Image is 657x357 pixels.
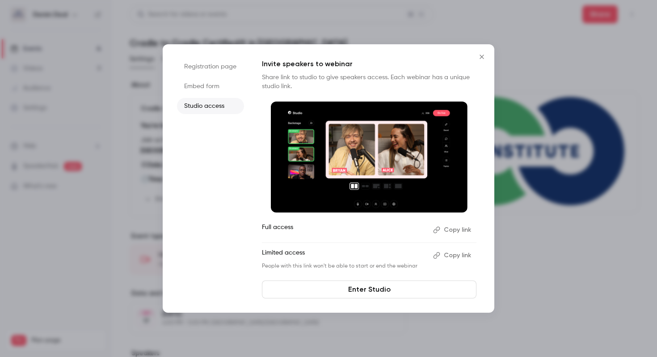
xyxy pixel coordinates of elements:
[430,248,476,263] button: Copy link
[177,59,244,75] li: Registration page
[262,248,426,263] p: Limited access
[271,102,467,212] img: Invite speakers to webinar
[262,280,476,298] a: Enter Studio
[430,223,476,237] button: Copy link
[262,223,426,237] p: Full access
[473,48,491,66] button: Close
[262,263,426,270] p: People with this link won't be able to start or end the webinar
[177,78,244,94] li: Embed form
[262,73,476,91] p: Share link to studio to give speakers access. Each webinar has a unique studio link.
[177,98,244,114] li: Studio access
[262,59,476,69] p: Invite speakers to webinar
